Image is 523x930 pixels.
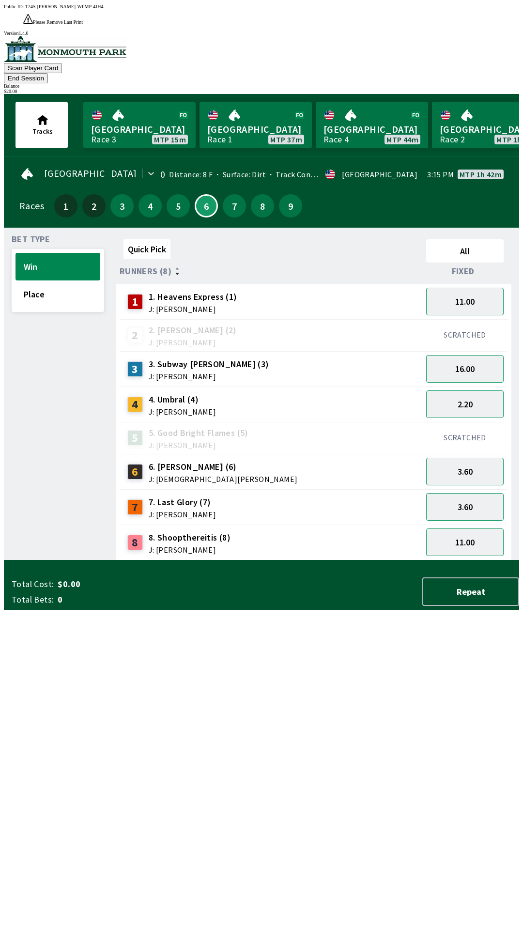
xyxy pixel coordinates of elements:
span: Track Condition: Firm [266,170,351,179]
span: 3.60 [458,501,473,512]
span: Place [24,289,92,300]
span: MTP 37m [270,136,302,143]
span: Distance: 8 F [169,170,213,179]
span: Total Cost: [12,578,54,590]
span: T24S-[PERSON_NAME]-WPMP-4JH4 [25,4,104,9]
div: $ 20.00 [4,89,519,94]
div: 4 [127,397,143,412]
span: $0.00 [58,578,210,590]
span: [GEOGRAPHIC_DATA] [207,123,304,136]
div: Race 1 [207,136,232,143]
button: 11.00 [426,528,504,556]
span: All [431,246,499,257]
span: J: [DEMOGRAPHIC_DATA][PERSON_NAME] [149,475,298,483]
span: Quick Pick [128,244,166,255]
span: MTP 44m [386,136,418,143]
span: 11.00 [455,296,475,307]
span: 16.00 [455,363,475,374]
div: 3 [127,361,143,377]
span: 9 [281,202,300,209]
div: Race 3 [91,136,116,143]
button: 2 [82,194,106,217]
span: [GEOGRAPHIC_DATA] [44,170,137,177]
span: 8 [253,202,272,209]
span: 3 [113,202,131,209]
span: 4. Umbral (4) [149,393,216,406]
span: J: [PERSON_NAME] [149,511,216,518]
button: 4 [138,194,162,217]
span: 7. Last Glory (7) [149,496,216,509]
button: 8 [251,194,274,217]
span: 7 [225,202,244,209]
span: 6. [PERSON_NAME] (6) [149,461,298,473]
div: Race 2 [440,136,465,143]
span: MTP 1h 42m [460,170,502,178]
div: 2 [127,327,143,343]
span: J: [PERSON_NAME] [149,546,231,554]
button: Place [15,280,100,308]
span: [GEOGRAPHIC_DATA] [91,123,188,136]
span: 4 [141,202,159,209]
a: [GEOGRAPHIC_DATA]Race 1MTP 37m [200,102,312,148]
button: End Session [4,73,48,83]
button: All [426,239,504,263]
span: Repeat [431,586,510,597]
span: [GEOGRAPHIC_DATA] [323,123,420,136]
a: [GEOGRAPHIC_DATA]Race 3MTP 15m [83,102,196,148]
div: 7 [127,499,143,515]
button: 5 [167,194,190,217]
span: J: [PERSON_NAME] [149,441,248,449]
span: Win [24,261,92,272]
span: Tracks [32,127,53,136]
span: 8. Shoopthereitis (8) [149,531,231,544]
div: 1 [127,294,143,310]
span: 5. Good Bright Flames (5) [149,427,248,439]
div: Fixed [422,266,508,276]
div: SCRATCHED [426,330,504,340]
button: 3.60 [426,458,504,485]
img: venue logo [4,36,126,62]
button: 16.00 [426,355,504,383]
button: 3.60 [426,493,504,521]
span: 5 [169,202,187,209]
button: 3 [110,194,134,217]
button: Scan Player Card [4,63,62,73]
span: 3:15 PM [427,170,454,178]
span: Fixed [452,267,475,275]
span: 2.20 [458,399,473,410]
span: 6 [198,203,215,208]
span: Bet Type [12,235,50,243]
button: 2.20 [426,390,504,418]
div: Public ID: [4,4,519,9]
div: 0 [160,170,165,178]
div: 5 [127,430,143,446]
button: 1 [54,194,77,217]
span: 0 [58,594,210,605]
div: [GEOGRAPHIC_DATA] [342,170,417,178]
button: 6 [195,194,218,217]
button: Quick Pick [123,239,170,259]
a: [GEOGRAPHIC_DATA]Race 4MTP 44m [316,102,428,148]
span: Please Remove Last Print [33,19,83,25]
span: MTP 15m [154,136,186,143]
div: Race 4 [323,136,349,143]
span: 3.60 [458,466,473,477]
span: J: [PERSON_NAME] [149,305,237,313]
button: Win [15,253,100,280]
button: 9 [279,194,302,217]
button: 11.00 [426,288,504,315]
div: SCRATCHED [426,433,504,442]
button: 7 [223,194,246,217]
div: 8 [127,535,143,550]
span: 3. Subway [PERSON_NAME] (3) [149,358,269,371]
span: 2. [PERSON_NAME] (2) [149,324,237,337]
span: Runners (8) [120,267,171,275]
div: Version 1.4.0 [4,31,519,36]
button: Tracks [15,102,68,148]
span: J: [PERSON_NAME] [149,408,216,416]
span: Surface: Dirt [213,170,266,179]
span: Total Bets: [12,594,54,605]
div: 6 [127,464,143,480]
span: 1 [57,202,75,209]
span: 1. Heavens Express (1) [149,291,237,303]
